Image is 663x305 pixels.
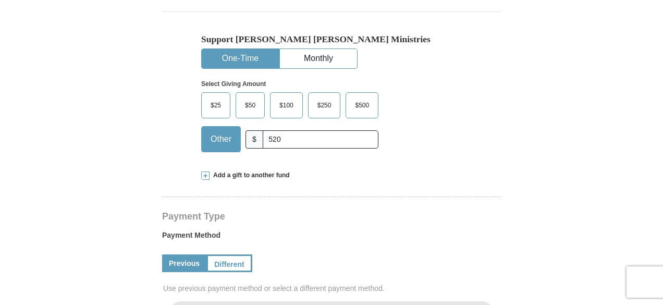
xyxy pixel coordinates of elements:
span: $ [245,130,263,149]
h4: Payment Type [162,212,501,221]
span: Add a gift to another fund [210,171,290,180]
span: $25 [205,97,226,113]
button: Monthly [280,49,357,68]
span: $250 [312,97,337,113]
label: Payment Method [162,230,501,246]
span: $50 [240,97,261,113]
span: $100 [274,97,299,113]
input: Other Amount [263,130,378,149]
strong: Select Giving Amount [201,80,266,88]
a: Previous [162,254,206,272]
a: Different [206,254,252,272]
span: Use previous payment method or select a different payment method. [163,283,502,294]
span: Other [205,131,237,147]
h5: Support [PERSON_NAME] [PERSON_NAME] Ministries [201,34,462,45]
button: One-Time [202,49,279,68]
span: $500 [350,97,374,113]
